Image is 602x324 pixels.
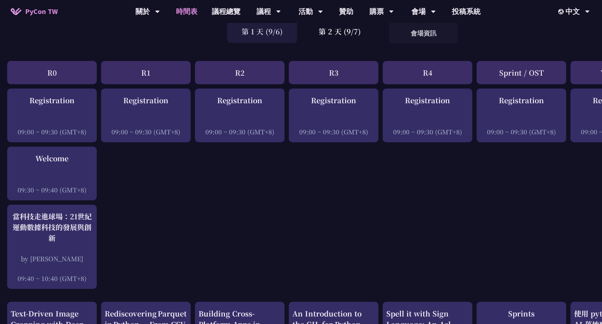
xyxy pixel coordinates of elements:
div: 09:00 ~ 09:30 (GMT+8) [105,127,187,136]
div: Welcome [11,153,93,164]
span: PyCon TW [25,6,58,17]
div: 當科技走進球場：21世紀運動數據科技的發展與創新 [11,211,93,243]
div: 第 2 天 (9/7) [304,20,375,43]
div: 09:00 ~ 09:30 (GMT+8) [480,127,563,136]
a: 當科技走進球場：21世紀運動數據科技的發展與創新 by [PERSON_NAME] 09:40 ~ 10:40 (GMT+8) [11,211,93,283]
div: R1 [101,61,191,84]
div: Registration [11,95,93,106]
img: Locale Icon [558,9,565,14]
div: R3 [289,61,378,84]
div: Registration [199,95,281,106]
div: 第 1 天 (9/6) [227,20,297,43]
div: Registration [105,95,187,106]
div: by [PERSON_NAME] [11,254,93,263]
div: 09:30 ~ 09:40 (GMT+8) [11,185,93,194]
a: 會場資訊 [389,25,458,42]
div: 09:00 ~ 09:30 (GMT+8) [386,127,469,136]
div: Sprints [480,308,563,319]
div: R0 [7,61,97,84]
div: Sprint / OST [477,61,566,84]
a: PyCon TW [4,3,65,20]
div: R2 [195,61,285,84]
div: Registration [480,95,563,106]
div: 09:00 ~ 09:30 (GMT+8) [11,127,93,136]
div: 09:00 ~ 09:30 (GMT+8) [292,127,375,136]
div: Registration [386,95,469,106]
img: Home icon of PyCon TW 2025 [11,8,21,15]
div: Registration [292,95,375,106]
div: 09:00 ~ 09:30 (GMT+8) [199,127,281,136]
div: 09:40 ~ 10:40 (GMT+8) [11,274,93,283]
div: R4 [383,61,472,84]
